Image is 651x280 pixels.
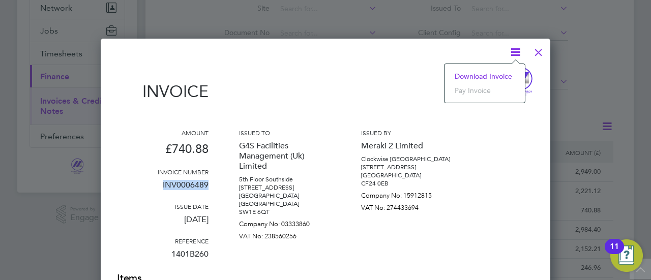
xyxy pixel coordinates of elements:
[117,168,209,176] h3: Invoice number
[239,183,331,192] p: [STREET_ADDRESS]
[117,176,209,202] p: INV0006489
[450,69,520,83] li: Download Invoice
[239,137,331,175] p: G4S Facilities Management (Uk) Limited
[117,245,209,271] p: 1401B260
[117,82,209,101] h1: Invoice
[239,200,331,208] p: [GEOGRAPHIC_DATA]
[117,137,209,168] p: £740.88
[239,175,331,183] p: 5th Floor Southside
[117,202,209,210] h3: Issue date
[610,239,643,272] button: Open Resource Center, 11 new notifications
[610,246,619,260] div: 11
[117,210,209,237] p: [DATE]
[117,237,209,245] h3: Reference
[239,216,331,228] p: Company No: 03333860
[361,155,453,163] p: Clockwise [GEOGRAPHIC_DATA]
[117,129,209,137] h3: Amount
[239,228,331,240] p: VAT No: 238560256
[450,83,520,98] li: Pay invoice
[361,179,453,188] p: CF24 0EB
[361,200,453,212] p: VAT No: 274433694
[361,129,453,137] h3: Issued by
[239,192,331,200] p: [GEOGRAPHIC_DATA]
[361,163,453,171] p: [STREET_ADDRESS]
[239,129,331,137] h3: Issued to
[361,137,453,155] p: Meraki 2 Limited
[239,208,331,216] p: SW1E 6QT
[361,188,453,200] p: Company No: 15912815
[361,171,453,179] p: [GEOGRAPHIC_DATA]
